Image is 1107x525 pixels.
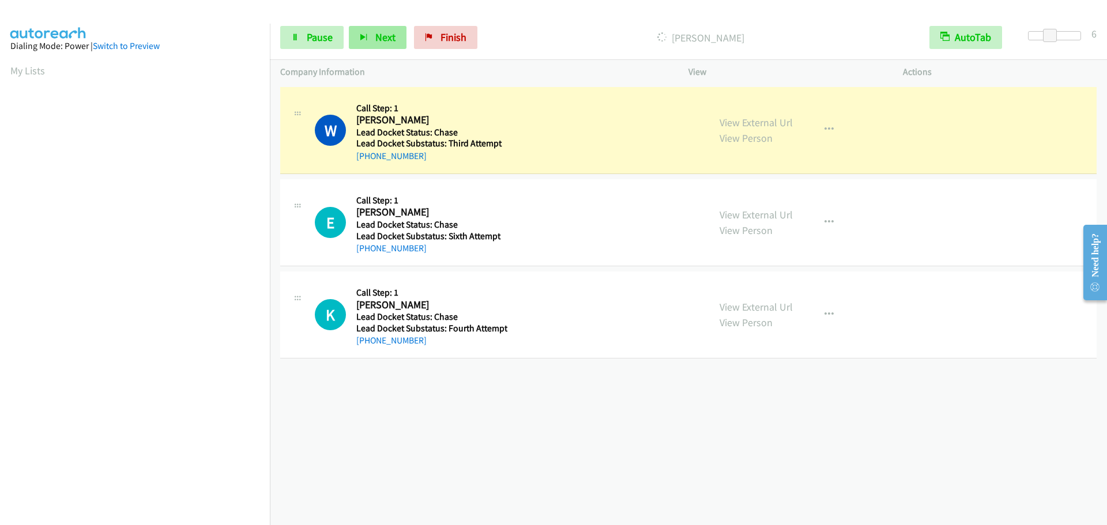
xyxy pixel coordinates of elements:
[280,65,668,79] p: Company Information
[280,26,344,49] a: Pause
[356,138,504,149] h5: Lead Docket Substatus: Third Attempt
[1091,26,1097,41] div: 6
[720,208,793,221] a: View External Url
[349,26,406,49] button: Next
[720,116,793,129] a: View External Url
[315,207,346,238] h1: E
[307,31,333,44] span: Pause
[356,335,427,346] a: [PHONE_NUMBER]
[493,30,909,46] p: [PERSON_NAME]
[356,323,507,334] h5: Lead Docket Substatus: Fourth Attempt
[356,195,504,206] h5: Call Step: 1
[356,219,504,231] h5: Lead Docket Status: Chase
[356,287,507,299] h5: Call Step: 1
[93,40,160,51] a: Switch to Preview
[10,64,45,77] a: My Lists
[356,114,504,127] h2: [PERSON_NAME]
[688,65,882,79] p: View
[356,150,427,161] a: [PHONE_NUMBER]
[315,299,346,330] h1: K
[356,103,504,114] h5: Call Step: 1
[356,311,507,323] h5: Lead Docket Status: Chase
[720,224,773,237] a: View Person
[720,316,773,329] a: View Person
[440,31,466,44] span: Finish
[315,299,346,330] div: The call is yet to be attempted
[356,299,504,312] h2: [PERSON_NAME]
[356,231,504,242] h5: Lead Docket Substatus: Sixth Attempt
[720,131,773,145] a: View Person
[929,26,1002,49] button: AutoTab
[10,39,259,53] div: Dialing Mode: Power |
[356,127,504,138] h5: Lead Docket Status: Chase
[903,65,1097,79] p: Actions
[315,207,346,238] div: The call is yet to be attempted
[375,31,396,44] span: Next
[1074,217,1107,308] iframe: Resource Center
[356,206,504,219] h2: [PERSON_NAME]
[315,115,346,146] h1: W
[414,26,477,49] a: Finish
[356,243,427,254] a: [PHONE_NUMBER]
[720,300,793,314] a: View External Url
